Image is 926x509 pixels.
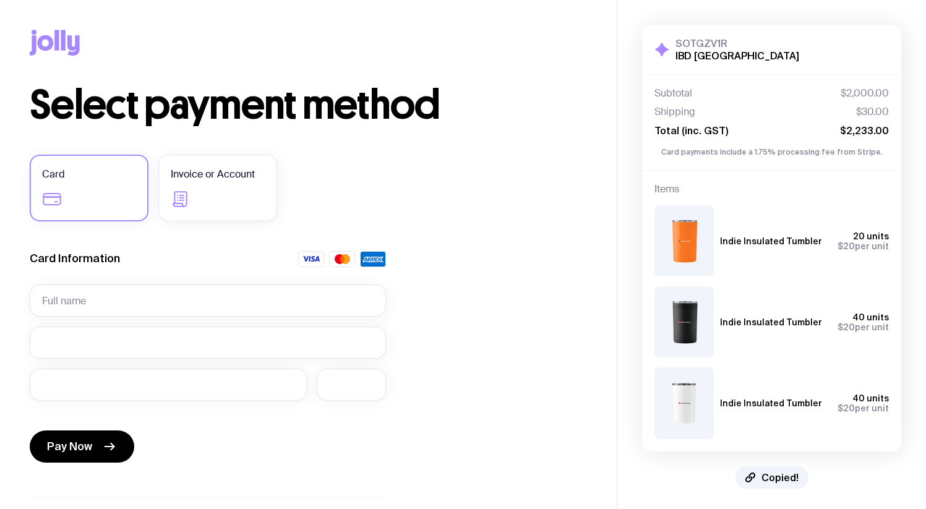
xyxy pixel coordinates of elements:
[42,336,374,348] iframe: Secure card number input frame
[852,393,889,403] span: 40 units
[838,322,855,332] span: $20
[856,106,889,118] span: $30.00
[654,124,728,137] span: Total (inc. GST)
[720,236,822,246] h3: Indie Insulated Tumbler
[840,124,889,137] span: $2,233.00
[838,241,855,251] span: $20
[47,439,92,454] span: Pay Now
[654,183,889,195] h4: Items
[838,403,889,413] span: per unit
[852,312,889,322] span: 40 units
[654,106,695,118] span: Shipping
[838,241,889,251] span: per unit
[30,85,587,125] h1: Select payment method
[654,87,692,100] span: Subtotal
[675,37,799,49] h3: SOTGZV1R
[675,49,799,62] h2: IBD [GEOGRAPHIC_DATA]
[30,251,120,266] label: Card Information
[853,231,889,241] span: 20 units
[735,466,808,489] button: Copied!
[720,398,822,408] h3: Indie Insulated Tumbler
[841,87,889,100] span: $2,000.00
[838,322,889,332] span: per unit
[171,167,255,182] span: Invoice or Account
[30,430,134,463] button: Pay Now
[838,403,855,413] span: $20
[720,317,822,327] h3: Indie Insulated Tumbler
[42,167,65,182] span: Card
[654,147,889,158] p: Card payments include a 1.75% processing fee from Stripe.
[329,379,374,390] iframe: Secure CVC input frame
[30,284,386,317] input: Full name
[42,379,294,390] iframe: Secure expiration date input frame
[761,471,799,484] span: Copied!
